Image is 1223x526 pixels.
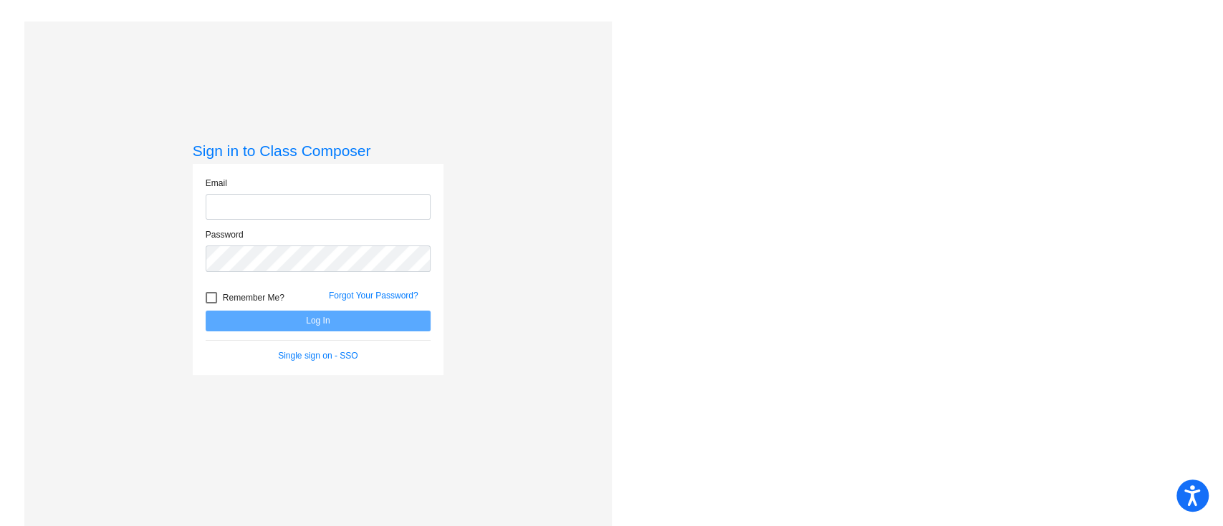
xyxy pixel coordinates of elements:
[206,177,227,190] label: Email
[329,291,418,301] a: Forgot Your Password?
[206,228,244,241] label: Password
[223,289,284,306] span: Remember Me?
[278,351,358,361] a: Single sign on - SSO
[193,142,443,160] h3: Sign in to Class Composer
[206,311,431,331] button: Log In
